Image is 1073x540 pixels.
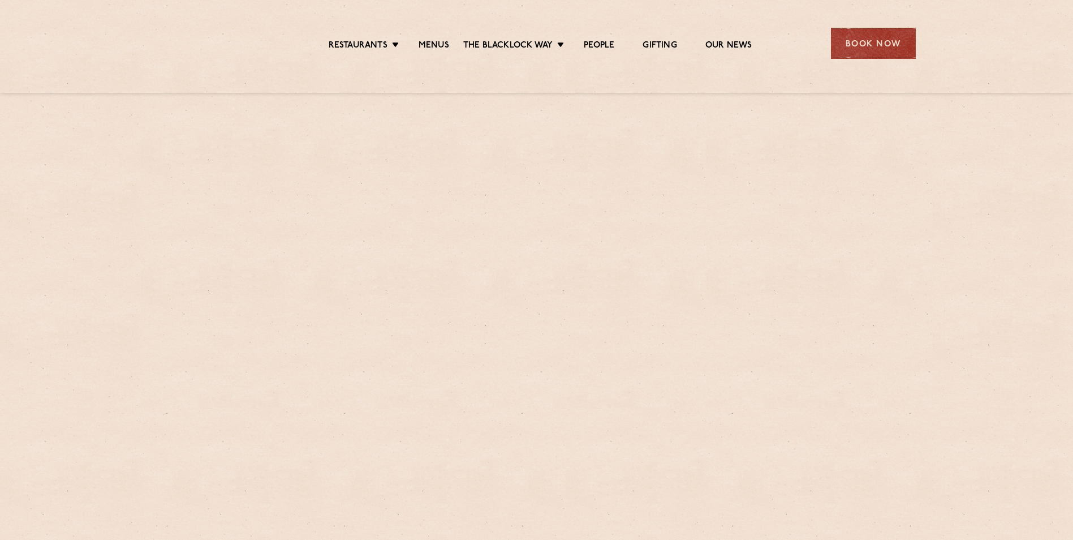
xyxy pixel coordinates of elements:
[831,28,916,59] div: Book Now
[643,40,676,53] a: Gifting
[329,40,387,53] a: Restaurants
[584,40,614,53] a: People
[463,40,553,53] a: The Blacklock Way
[705,40,752,53] a: Our News
[158,11,256,76] img: svg%3E
[419,40,449,53] a: Menus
